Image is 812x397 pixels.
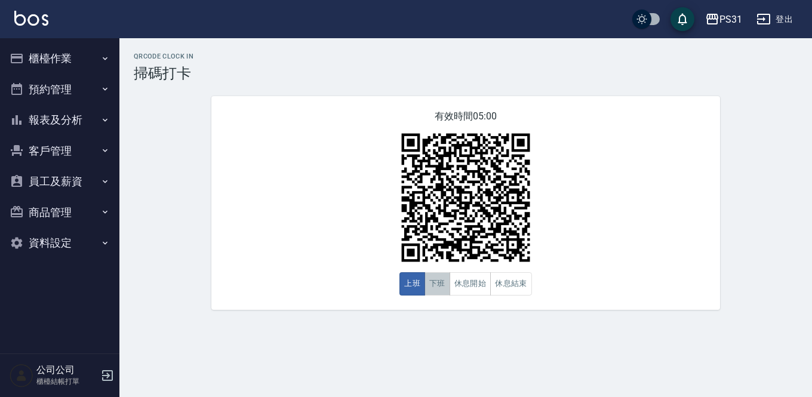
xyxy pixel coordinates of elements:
button: 上班 [399,272,425,296]
button: 休息結束 [490,272,532,296]
img: Person [10,364,33,387]
button: save [670,7,694,31]
button: 櫃檯作業 [5,43,115,74]
button: PS31 [700,7,747,32]
p: 櫃檯結帳打單 [36,376,97,387]
button: 客戶管理 [5,136,115,167]
button: 員工及薪資 [5,166,115,197]
button: 資料設定 [5,227,115,258]
div: 有效時間 05:00 [211,96,720,310]
h3: 掃碼打卡 [134,65,798,82]
h2: QRcode Clock In [134,53,798,60]
h5: 公司公司 [36,364,97,376]
button: 報表及分析 [5,104,115,136]
button: 休息開始 [450,272,491,296]
button: 預約管理 [5,74,115,105]
img: Logo [14,11,48,26]
button: 登出 [752,8,798,30]
button: 下班 [425,272,450,296]
button: 商品管理 [5,197,115,228]
div: PS31 [719,12,742,27]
